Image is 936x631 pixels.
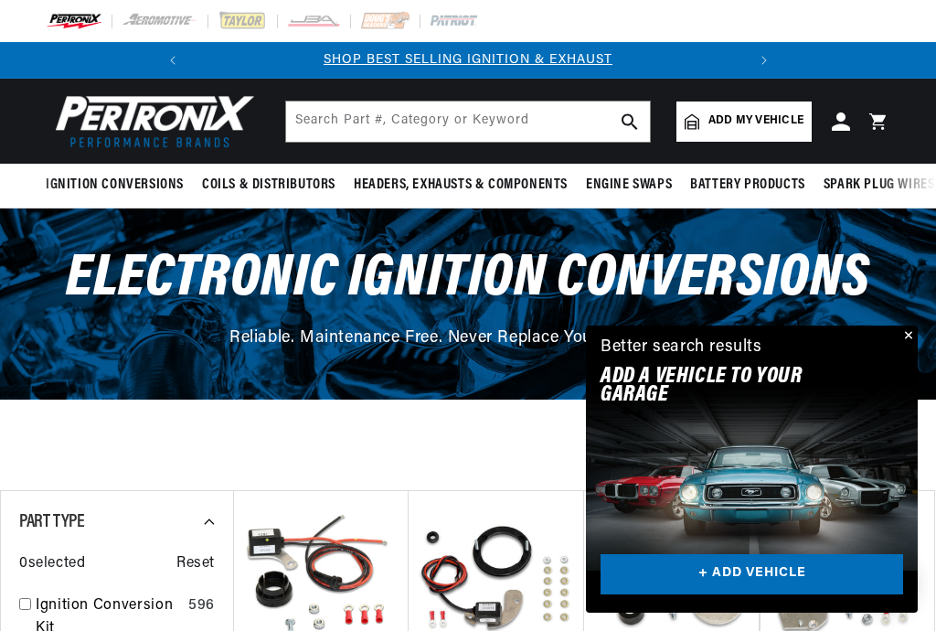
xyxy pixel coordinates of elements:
[708,112,803,130] span: Add my vehicle
[324,53,612,67] a: SHOP BEST SELLING IGNITION & EXHAUST
[19,513,84,531] span: Part Type
[577,164,681,207] summary: Engine Swaps
[896,326,918,348] button: Close
[676,102,812,142] a: Add my vehicle
[154,42,191,79] button: Translation missing: en.sections.announcements.previous_announcement
[601,368,857,405] h2: Add A VEHICLE to your garage
[586,176,672,195] span: Engine Swaps
[345,164,577,207] summary: Headers, Exhausts & Components
[188,594,215,618] div: 596
[286,102,650,142] input: Search Part #, Category or Keyword
[601,335,762,361] div: Better search results
[46,176,184,195] span: Ignition Conversions
[681,164,814,207] summary: Battery Products
[824,176,935,195] span: Spark Plug Wires
[202,176,335,195] span: Coils & Distributors
[229,330,707,347] span: Reliable. Maintenance Free. Never Replace Your Points Again.
[191,50,746,70] div: 1 of 2
[19,552,85,576] span: 0 selected
[66,250,870,309] span: Electronic Ignition Conversions
[191,50,746,70] div: Announcement
[176,552,215,576] span: Reset
[746,42,782,79] button: Translation missing: en.sections.announcements.next_announcement
[354,176,568,195] span: Headers, Exhausts & Components
[601,554,903,595] a: + ADD VEHICLE
[690,176,805,195] span: Battery Products
[46,90,256,153] img: Pertronix
[46,164,193,207] summary: Ignition Conversions
[610,102,650,142] button: search button
[193,164,345,207] summary: Coils & Distributors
